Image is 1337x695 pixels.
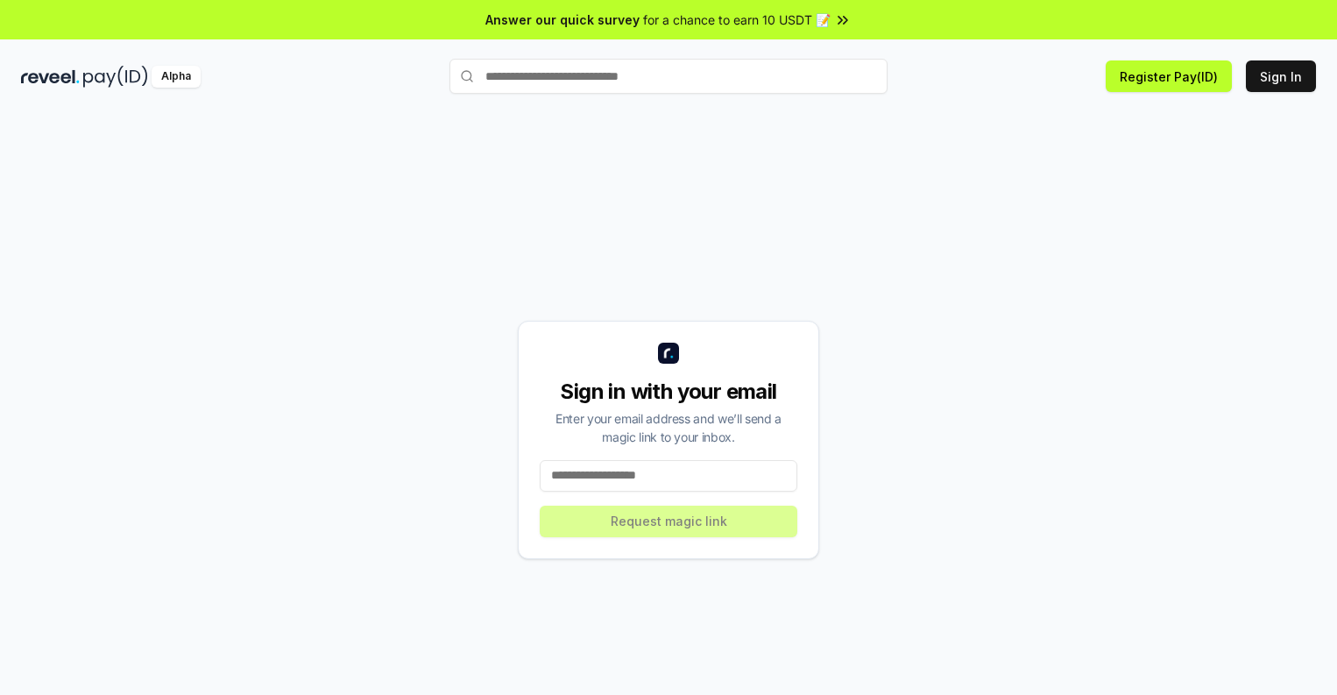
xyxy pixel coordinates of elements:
span: Answer our quick survey [485,11,640,29]
span: for a chance to earn 10 USDT 📝 [643,11,831,29]
button: Sign In [1246,60,1316,92]
img: reveel_dark [21,66,80,88]
img: pay_id [83,66,148,88]
div: Sign in with your email [540,378,797,406]
div: Enter your email address and we’ll send a magic link to your inbox. [540,409,797,446]
img: logo_small [658,343,679,364]
div: Alpha [152,66,201,88]
button: Register Pay(ID) [1106,60,1232,92]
